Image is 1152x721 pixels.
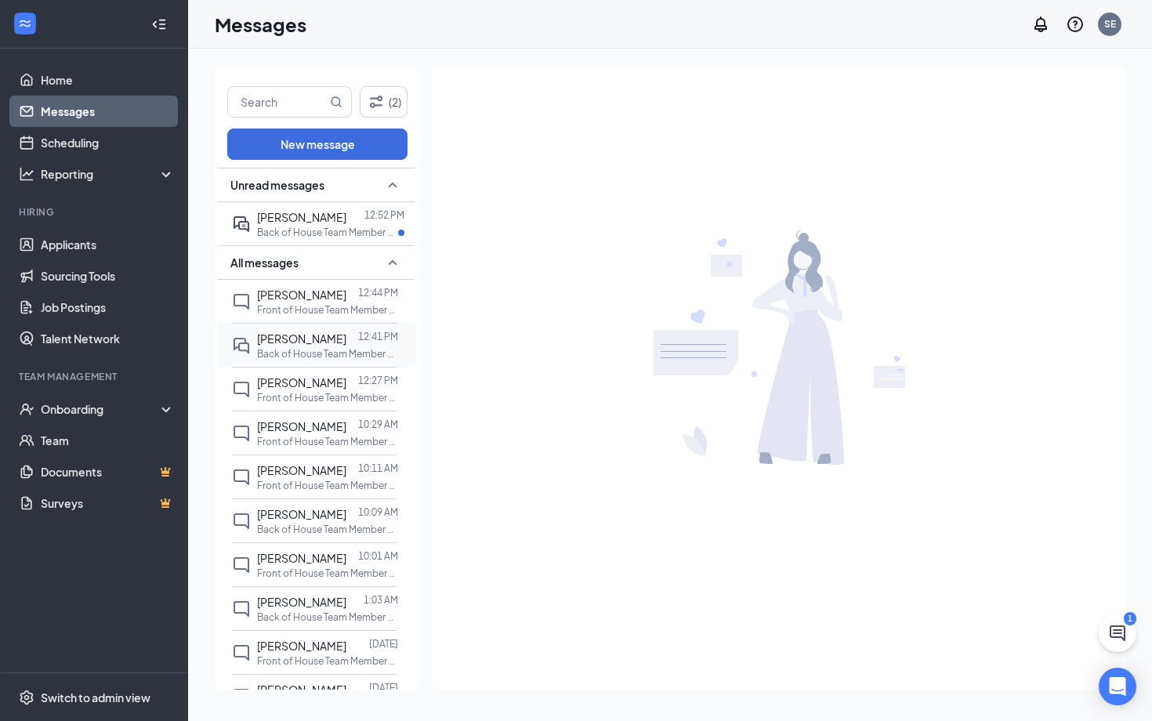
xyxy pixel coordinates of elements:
[41,487,175,519] a: SurveysCrown
[358,286,398,299] p: 12:44 PM
[257,226,398,239] p: Back of House Team Member at [GEOGRAPHIC_DATA]
[257,463,346,477] span: [PERSON_NAME]
[232,336,251,355] svg: DoubleChat
[257,435,398,448] p: Front of House Team Member at [GEOGRAPHIC_DATA]
[257,551,346,565] span: [PERSON_NAME]
[330,96,342,108] svg: MagnifyingGlass
[369,681,398,694] p: [DATE]
[17,16,33,31] svg: WorkstreamLogo
[257,595,346,609] span: [PERSON_NAME]
[232,292,251,311] svg: ChatInactive
[19,401,34,417] svg: UserCheck
[232,512,251,531] svg: ChatInactive
[19,370,172,383] div: Team Management
[41,260,175,292] a: Sourcing Tools
[257,375,346,389] span: [PERSON_NAME]
[215,11,306,38] h1: Messages
[1124,612,1136,625] div: 1
[41,690,150,705] div: Switch to admin view
[41,323,175,354] a: Talent Network
[1104,17,1116,31] div: SE
[383,176,402,194] svg: SmallChevronUp
[358,374,398,387] p: 12:27 PM
[151,16,167,32] svg: Collapse
[41,425,175,456] a: Team
[257,419,346,433] span: [PERSON_NAME]
[358,549,398,563] p: 10:01 AM
[257,654,398,668] p: Front of House Team Member at [GEOGRAPHIC_DATA]
[257,210,346,224] span: [PERSON_NAME]
[232,380,251,399] svg: ChatInactive
[19,166,34,182] svg: Analysis
[257,639,346,653] span: [PERSON_NAME]
[230,177,324,193] span: Unread messages
[257,567,398,580] p: Front of House Team Member at [GEOGRAPHIC_DATA]
[41,127,175,158] a: Scheduling
[227,129,408,160] button: New message
[257,479,398,492] p: Front of House Team Member at [GEOGRAPHIC_DATA]
[1031,15,1050,34] svg: Notifications
[19,690,34,705] svg: Settings
[257,332,346,346] span: [PERSON_NAME]
[257,347,398,360] p: Back of House Team Member at [GEOGRAPHIC_DATA]
[358,418,398,431] p: 10:29 AM
[360,86,408,118] button: Filter (2)
[232,468,251,487] svg: ChatInactive
[41,166,176,182] div: Reporting
[230,255,299,270] span: All messages
[1066,15,1085,34] svg: QuestionInfo
[364,593,398,607] p: 1:03 AM
[358,330,398,343] p: 12:41 PM
[1099,668,1136,705] div: Open Intercom Messenger
[1099,614,1136,652] button: ChatActive
[41,229,175,260] a: Applicants
[257,507,346,521] span: [PERSON_NAME]
[257,523,398,536] p: Back of House Team Member at [GEOGRAPHIC_DATA]
[383,253,402,272] svg: SmallChevronUp
[1108,624,1127,643] svg: ChatActive
[232,424,251,443] svg: ChatInactive
[358,462,398,475] p: 10:11 AM
[232,556,251,574] svg: ChatInactive
[41,292,175,323] a: Job Postings
[257,303,398,317] p: Front of House Team Member at [GEOGRAPHIC_DATA]
[41,456,175,487] a: DocumentsCrown
[257,288,346,302] span: [PERSON_NAME]
[257,610,398,624] p: Back of House Team Member at [GEOGRAPHIC_DATA]
[232,600,251,618] svg: ChatInactive
[257,683,346,697] span: [PERSON_NAME]
[232,687,251,706] svg: ChatInactive
[232,643,251,662] svg: ChatInactive
[41,64,175,96] a: Home
[364,208,404,222] p: 12:52 PM
[367,92,386,111] svg: Filter
[358,505,398,519] p: 10:09 AM
[257,391,398,404] p: Front of House Team Member at [GEOGRAPHIC_DATA]
[41,96,175,127] a: Messages
[228,87,327,117] input: Search
[41,401,161,417] div: Onboarding
[19,205,172,219] div: Hiring
[369,637,398,650] p: [DATE]
[232,215,251,234] svg: ActiveDoubleChat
